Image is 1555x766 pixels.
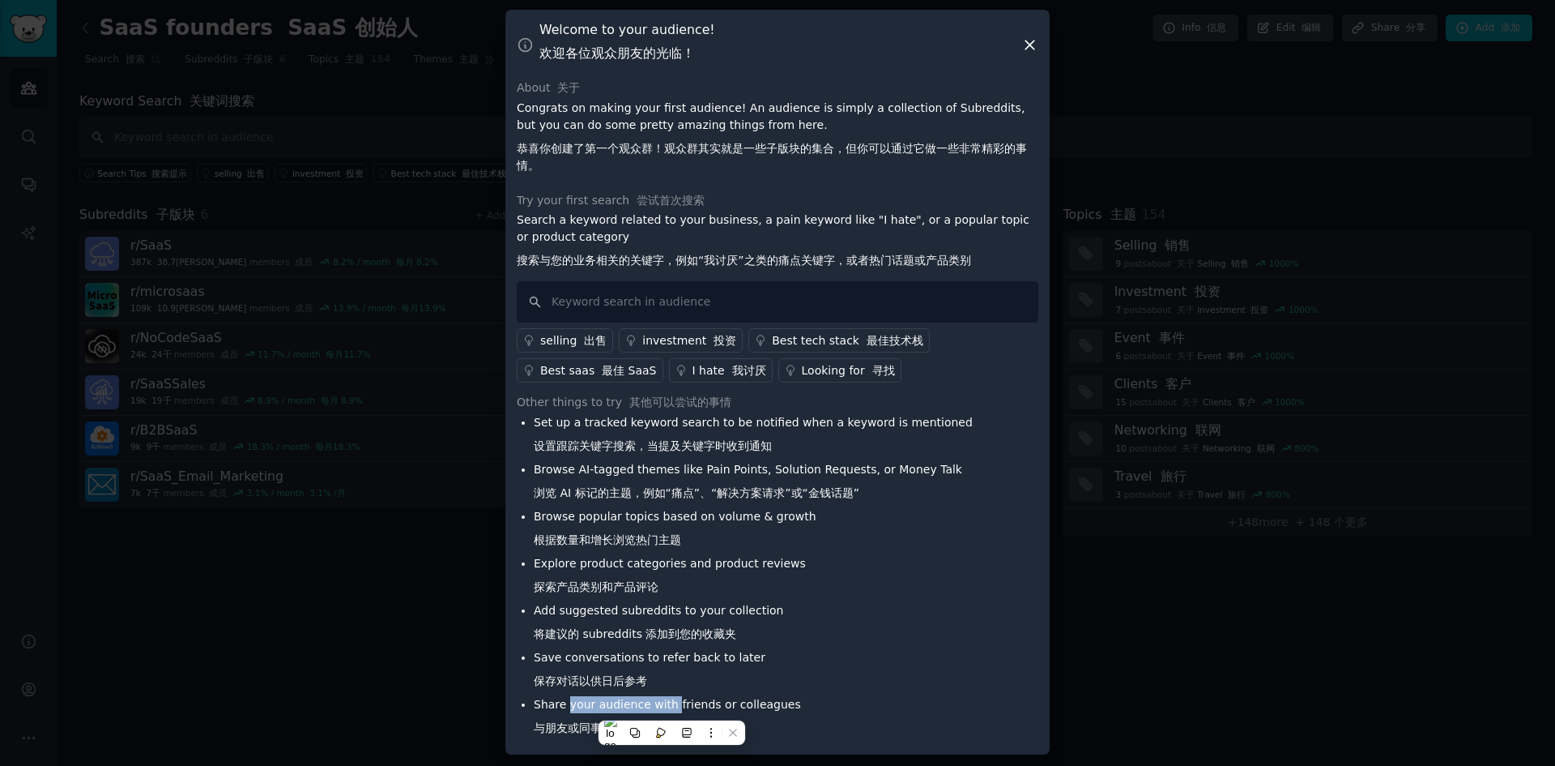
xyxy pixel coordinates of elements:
a: Best tech stack 最佳技术栈 [748,328,930,353]
p: Search a keyword related to your business, a pain keyword like "I hate", or a popular topic or pr... [517,212,1038,276]
div: Best saas [540,362,657,379]
div: investment [642,332,736,349]
font: 最佳 SaaS [602,364,656,377]
font: 保存对话以供日后参考 [534,674,647,687]
li: Browse popular topics based on volume & growth [534,508,973,555]
font: 尝试首次搜索 [637,194,705,207]
li: Save conversations to refer back to later [534,649,973,696]
a: Looking for 寻找 [778,358,901,383]
font: 欢迎各位观众朋友的光临！ [539,45,695,61]
div: Try your first search [517,192,1038,209]
div: About [517,79,1038,96]
div: Other things to try [517,394,1038,411]
a: Best saas 最佳 SaaS [517,358,663,383]
font: 其他可以尝试的事情 [629,396,731,409]
div: Best tech stack [772,332,923,349]
a: selling 出售 [517,328,613,353]
font: 设置跟踪关键字搜索，当提及关键字时收到通知 [534,439,772,452]
li: Set up a tracked keyword search to be notified when a keyword is mentioned [534,414,973,461]
p: Congrats on making your first audience! An audience is simply a collection of Subreddits, but you... [517,100,1038,181]
li: Browse AI-tagged themes like Pain Points, Solution Requests, or Money Talk [534,461,973,508]
li: Share your audience with friends or colleagues [534,696,973,743]
font: 根据数量和增长浏览热门主题 [534,533,681,546]
font: 搜索与您的业务相关的关键字，例如“我讨厌”之类的痛点关键字，或者热门话题或产品类别 [517,254,971,267]
h3: Welcome to your audience! [539,21,715,68]
font: 与朋友或同事分享您的观众 [534,721,670,734]
input: Keyword search in audience [517,281,1038,323]
a: I hate 我讨厌 [669,358,773,383]
font: 最佳技术栈 [867,334,923,347]
font: 关于 [557,81,580,94]
font: 将建议的 subreddits 添加到您的收藏夹 [534,627,736,640]
font: 投资 [714,334,736,347]
font: 出售 [584,334,607,347]
li: Explore product categories and product reviews [534,555,973,602]
font: 浏览 AI 标记的主题，例如“痛点”、“解决方案请求”或“金钱话题” [534,486,859,499]
font: 寻找 [872,364,895,377]
li: Add suggested subreddits to your collection [534,602,973,649]
div: selling [540,332,607,349]
a: investment 投资 [619,328,743,353]
font: 我讨厌 [732,364,766,377]
font: 探索产品类别和产品评论 [534,580,658,593]
div: Looking for [802,362,895,379]
font: 恭喜你创建了第一个观众群！观众群其实就是一些子版块的集合，但你可以通过它做一些非常精彩的事情。 [517,142,1027,172]
div: I hate [692,362,766,379]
